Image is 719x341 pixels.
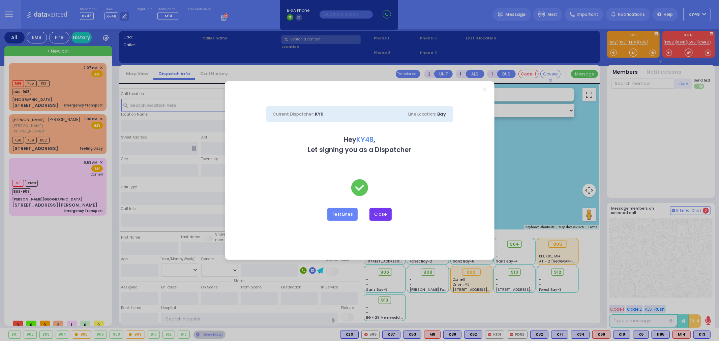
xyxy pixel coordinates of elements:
[409,111,437,117] span: Line Location:
[344,135,375,144] b: Hey ,
[483,88,486,91] a: Close
[315,111,324,117] span: KY6
[438,111,446,117] span: Bay
[356,135,373,144] span: KY48
[327,208,358,221] button: Test Lines
[308,145,411,154] b: Let signing you as a Dispatcher
[369,208,392,221] button: Close
[273,111,314,117] span: Current Dispatcher:
[351,179,368,196] img: check-green.svg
